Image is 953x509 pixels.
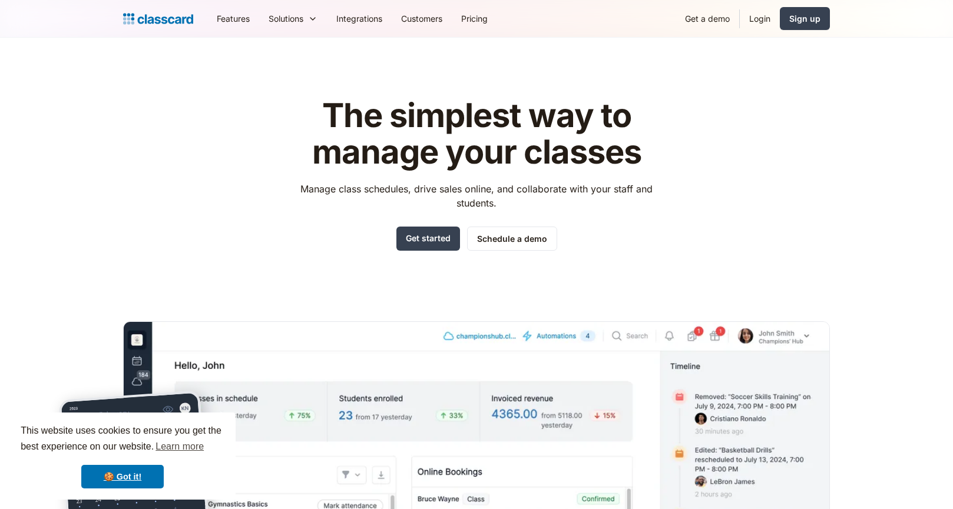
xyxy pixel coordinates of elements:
[123,11,193,27] a: home
[396,227,460,251] a: Get started
[154,438,206,455] a: learn more about cookies
[9,412,236,500] div: cookieconsent
[207,5,259,32] a: Features
[269,12,303,25] div: Solutions
[452,5,497,32] a: Pricing
[327,5,392,32] a: Integrations
[789,12,820,25] div: Sign up
[740,5,780,32] a: Login
[21,424,224,455] span: This website uses cookies to ensure you get the best experience on our website.
[290,98,664,170] h1: The simplest way to manage your classes
[467,227,557,251] a: Schedule a demo
[780,7,830,30] a: Sign up
[676,5,739,32] a: Get a demo
[259,5,327,32] div: Solutions
[81,465,164,488] a: dismiss cookie message
[290,182,664,210] p: Manage class schedules, drive sales online, and collaborate with your staff and students.
[392,5,452,32] a: Customers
